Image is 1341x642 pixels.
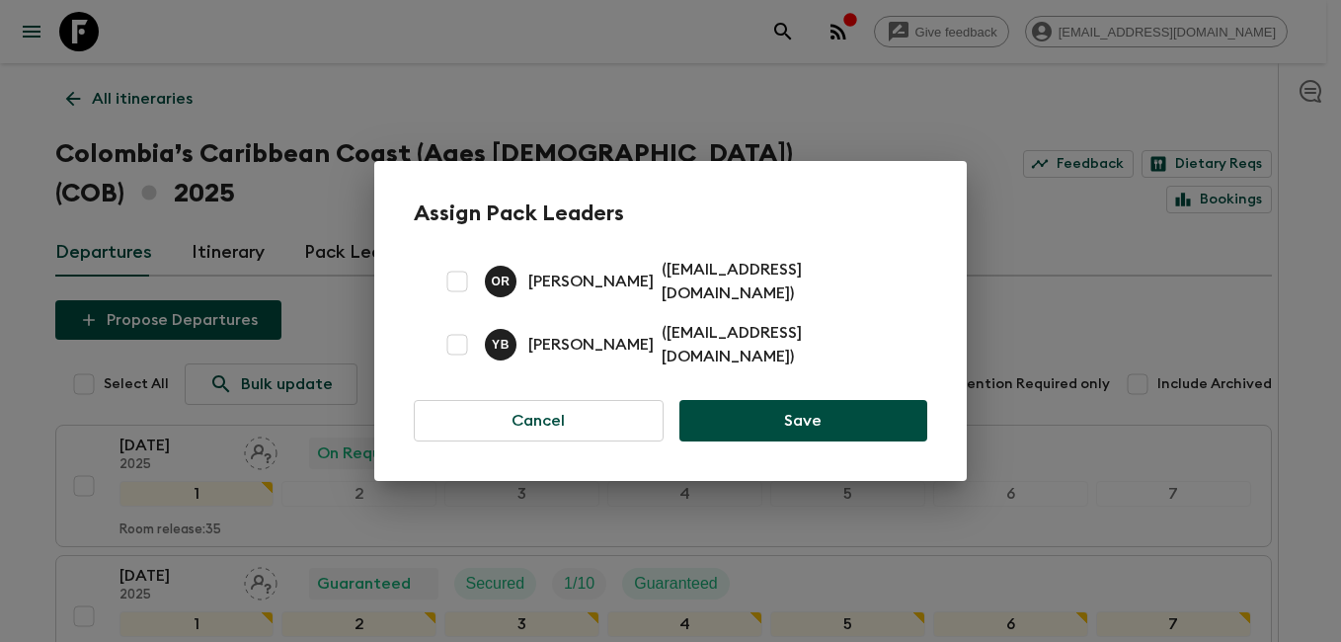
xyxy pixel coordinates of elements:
[528,333,654,357] p: [PERSON_NAME]
[414,400,664,441] button: Cancel
[528,270,654,293] p: [PERSON_NAME]
[491,274,510,289] p: o R
[414,201,927,226] h2: Assign Pack Leaders
[662,321,904,368] p: ( [EMAIL_ADDRESS][DOMAIN_NAME] )
[492,337,510,353] p: Y B
[679,400,927,441] button: Save
[662,258,904,305] p: ( [EMAIL_ADDRESS][DOMAIN_NAME] )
